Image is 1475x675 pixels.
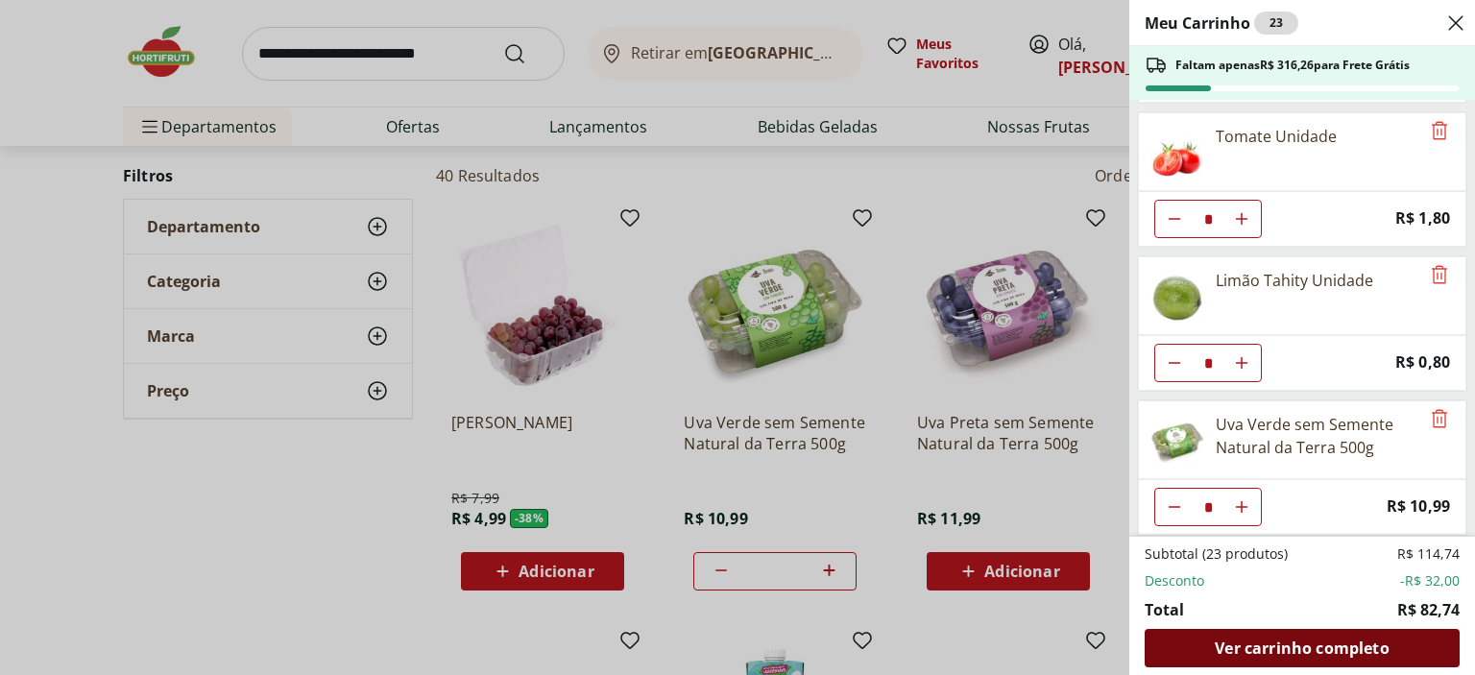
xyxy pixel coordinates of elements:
[1145,571,1204,591] span: Desconto
[1428,408,1451,431] button: Remove
[1145,598,1184,621] span: Total
[1145,629,1460,667] a: Ver carrinho completo
[1397,598,1460,621] span: R$ 82,74
[1222,344,1261,382] button: Aumentar Quantidade
[1155,200,1194,238] button: Diminuir Quantidade
[1387,494,1450,519] span: R$ 10,99
[1216,269,1373,292] div: Limão Tahity Unidade
[1194,489,1222,525] input: Quantidade Atual
[1194,345,1222,381] input: Quantidade Atual
[1254,12,1298,35] div: 23
[1194,201,1222,237] input: Quantidade Atual
[1175,58,1410,73] span: Faltam apenas R$ 316,26 para Frete Grátis
[1155,488,1194,526] button: Diminuir Quantidade
[1222,488,1261,526] button: Aumentar Quantidade
[1216,125,1337,148] div: Tomate Unidade
[1155,344,1194,382] button: Diminuir Quantidade
[1428,264,1451,287] button: Remove
[1215,640,1389,656] span: Ver carrinho completo
[1400,571,1460,591] span: -R$ 32,00
[1397,544,1460,564] span: R$ 114,74
[1395,205,1450,231] span: R$ 1,80
[1145,544,1288,564] span: Subtotal (23 produtos)
[1150,413,1204,467] img: Uva verde sem semente Natural da Terra 500g
[1145,12,1298,35] h2: Meu Carrinho
[1395,350,1450,375] span: R$ 0,80
[1222,200,1261,238] button: Aumentar Quantidade
[1216,413,1419,459] div: Uva Verde sem Semente Natural da Terra 500g
[1428,120,1451,143] button: Remove
[1150,269,1204,323] img: Limão Tahity Unidade
[1150,125,1204,179] img: Tomate Unidade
